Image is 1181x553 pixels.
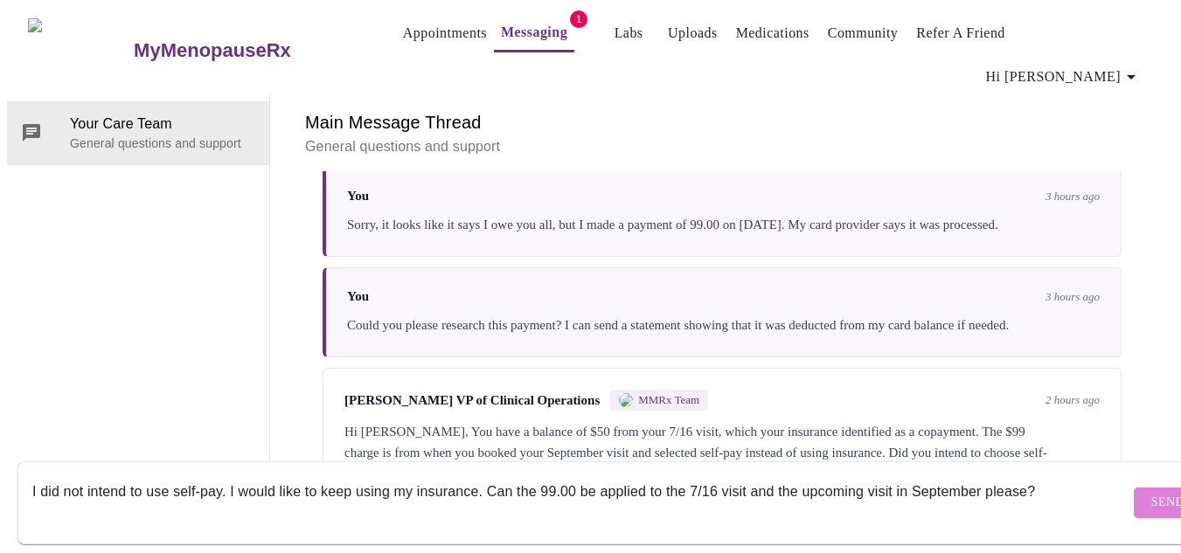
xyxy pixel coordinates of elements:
span: You [347,189,369,204]
button: Messaging [494,15,574,52]
button: Refer a Friend [909,16,1012,51]
span: MMRx Team [638,393,699,407]
span: 3 hours ago [1046,190,1100,204]
a: MyMenopauseRx [132,20,361,81]
a: Refer a Friend [916,21,1005,45]
button: Medications [729,16,816,51]
button: Appointments [396,16,494,51]
span: Your Care Team [70,114,255,135]
span: 2 hours ago [1046,393,1100,407]
button: Community [821,16,906,51]
button: Hi [PERSON_NAME] [979,59,1149,94]
h3: MyMenopauseRx [134,39,291,62]
button: Labs [601,16,656,51]
p: General questions and support [305,136,1139,157]
img: MMRX [619,393,633,407]
p: General questions and support [70,135,255,152]
a: Labs [615,21,643,45]
span: [PERSON_NAME] VP of Clinical Operations [344,393,600,408]
a: Community [828,21,899,45]
a: Appointments [403,21,487,45]
textarea: Send a message about your appointment [32,474,1129,530]
span: 1 [570,10,587,28]
div: Hi [PERSON_NAME], You have a balance of $50 from your 7/16 visit, which your insurance identified... [344,421,1100,484]
button: Uploads [661,16,725,51]
span: 3 hours ago [1046,290,1100,304]
a: Uploads [668,21,718,45]
h6: Main Message Thread [305,108,1139,136]
span: You [347,289,369,304]
span: Hi [PERSON_NAME] [986,65,1142,89]
img: MyMenopauseRx Logo [28,18,132,84]
div: Could you please research this payment? I can send a statement showing that it was deducted from ... [347,315,1100,335]
a: Medications [736,21,809,45]
div: Your Care TeamGeneral questions and support [7,101,269,164]
div: Sorry, it looks like it says I owe you all, but I made a payment of 99.00 on [DATE]. My card prov... [347,214,1100,235]
a: Messaging [501,20,567,45]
